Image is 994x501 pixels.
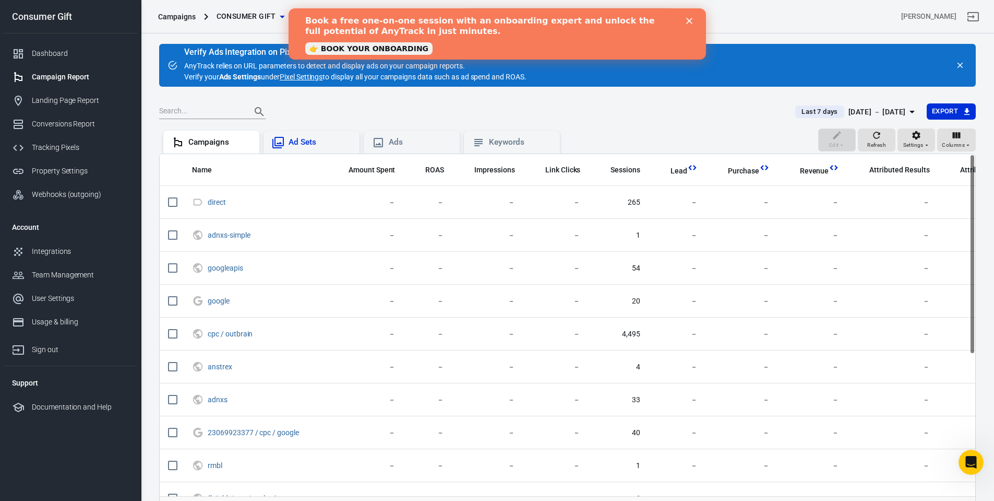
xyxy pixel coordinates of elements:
span: － [657,428,698,438]
a: Conversions Report [4,112,137,136]
button: Settings [897,129,935,152]
span: Purchase [728,166,759,177]
span: The number of times your ads were on screen. [474,164,515,176]
svg: UTM & Web Traffic [192,328,203,340]
span: － [714,428,770,438]
span: － [856,461,929,471]
span: － [786,362,840,372]
span: Name [192,165,212,176]
a: Campaign Report [4,65,137,89]
span: cpc / outbrain [208,330,254,337]
svg: Google [192,295,203,307]
span: 1 [597,461,640,471]
button: Consumer Gift [212,7,289,26]
a: direct [208,198,226,206]
svg: This column is calculated from AnyTrack real-time data [759,162,770,173]
svg: UTM & Web Traffic [192,229,203,241]
a: Pixel Settings [280,72,322,83]
span: － [461,329,515,340]
div: Ads [389,137,451,148]
span: － [412,197,444,208]
span: Refresh [867,141,886,150]
svg: UTM & Web Traffic [192,459,203,472]
span: － [335,329,396,340]
span: － [461,197,515,208]
li: Support [4,370,137,395]
span: Link Clicks [545,165,581,176]
span: Attributed Results [869,165,929,176]
span: － [786,296,840,307]
span: － [412,296,444,307]
a: cpc / outbrain [208,330,253,338]
span: － [856,362,929,372]
a: Webhooks (outgoing) [4,183,137,206]
span: － [335,296,396,307]
div: User Settings [32,293,129,304]
svg: This column is calculated from AnyTrack real-time data [829,162,839,173]
span: 265 [597,197,640,208]
span: Impressions [474,165,515,176]
span: 33 [597,395,640,405]
span: － [714,395,770,405]
span: － [657,362,698,372]
span: adnxs-simple [208,231,252,239]
span: googleapis [208,264,245,272]
div: Keywords [489,137,552,148]
span: － [532,362,581,372]
span: adnxs [208,396,229,403]
span: － [461,428,515,438]
a: Usage & billing [4,310,137,334]
span: － [335,428,396,438]
span: － [786,263,840,274]
span: － [412,395,444,405]
span: Total revenue calculated by AnyTrack. [786,165,829,177]
span: The total conversions attributed according to your ad network (Facebook, Google, etc.) [869,164,929,176]
span: 4,495 [597,329,640,340]
a: Dashboard [4,42,137,65]
button: Find anything...⌘ + K [463,8,672,26]
span: The total conversions attributed according to your ad network (Facebook, Google, etc.) [856,164,929,176]
a: Integrations [4,240,137,263]
span: － [335,197,396,208]
button: Refresh [858,129,895,152]
span: － [335,362,396,372]
span: － [786,230,840,241]
a: Property Settings [4,159,137,183]
div: Consumer Gift [4,12,137,21]
span: － [714,296,770,307]
span: － [412,329,444,340]
span: － [335,263,396,274]
span: 4 [597,362,640,372]
span: － [714,197,770,208]
span: － [412,428,444,438]
span: 1 [597,230,640,241]
span: － [714,362,770,372]
svg: Direct [192,196,203,208]
input: Search... [159,105,243,119]
iframe: Intercom live chat [959,450,984,475]
span: The estimated total amount of money you've spent on your campaign, ad set or ad during its schedule. [349,164,396,176]
span: － [532,230,581,241]
a: Tracking Pixels [4,136,137,159]
span: Lead [657,166,687,177]
svg: Google [192,426,203,439]
span: － [714,461,770,471]
span: The number of clicks on links within the ad that led to advertiser-specified destinations [545,164,581,176]
span: － [532,197,581,208]
span: Consumer Gift [217,10,276,23]
span: Sessions [597,165,640,176]
a: Sign out [961,4,986,29]
button: Last 7 days[DATE] － [DATE] [787,103,926,121]
span: anstrex [208,363,234,370]
span: Total revenue calculated by AnyTrack. [800,165,829,177]
a: rmbl [208,461,222,470]
span: 54 [597,263,640,274]
span: The number of times your ads were on screen. [461,164,515,176]
span: Amount Spent [349,165,396,176]
span: － [461,230,515,241]
li: Account [4,215,137,240]
a: Landing Page Report [4,89,137,112]
div: Documentation and Help [32,402,129,413]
